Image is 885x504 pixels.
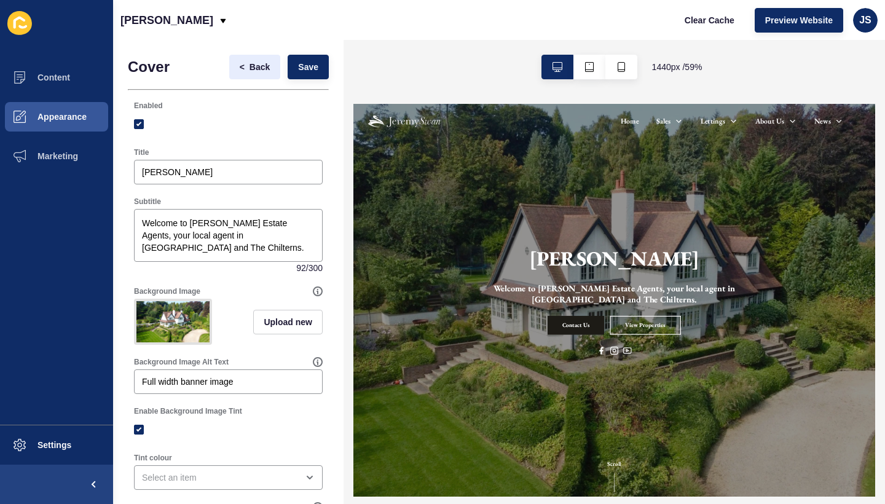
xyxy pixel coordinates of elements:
[859,14,871,26] span: JS
[682,22,731,37] a: About Us
[298,240,586,285] h1: [PERSON_NAME]
[134,465,323,490] div: open menu
[782,22,811,37] a: News
[134,453,172,463] label: Tint colour
[240,61,245,73] span: <
[134,286,200,296] label: Background Image
[514,22,538,37] a: Sales
[589,22,631,37] a: Lettings
[136,301,210,342] img: 550452fc42b36e675f4d25a9e392a3bc.jpg
[134,406,242,416] label: Enable Background Image Tint
[136,211,321,260] textarea: Welcome to [PERSON_NAME] Estate Agents, your local agent in [GEOGRAPHIC_DATA] and The Chilterns.
[134,101,163,111] label: Enabled
[674,8,745,33] button: Clear Cache
[435,360,556,392] a: View Properties
[253,310,323,334] button: Upload new
[264,316,312,328] span: Upload new
[652,61,702,73] span: 1440 px / 59 %
[298,61,318,73] span: Save
[755,8,843,33] button: Preview Website
[685,14,734,26] span: Clear Cache
[250,61,270,73] span: Back
[25,12,147,47] img: Jeremy Swan logo
[453,22,484,37] a: Home
[186,304,699,340] h2: Welcome to [PERSON_NAME] Estate Agents, your local agent in [GEOGRAPHIC_DATA] and The Chilterns.
[765,14,833,26] span: Preview Website
[134,357,229,367] label: Background Image Alt Text
[309,262,323,274] span: 300
[134,197,161,207] label: Subtitle
[306,262,309,274] span: /
[288,55,329,79] button: Save
[229,55,281,79] button: <Back
[128,58,170,76] h1: Cover
[120,5,213,36] p: [PERSON_NAME]
[296,262,306,274] span: 92
[329,360,425,392] a: Contact Us
[134,148,149,157] label: Title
